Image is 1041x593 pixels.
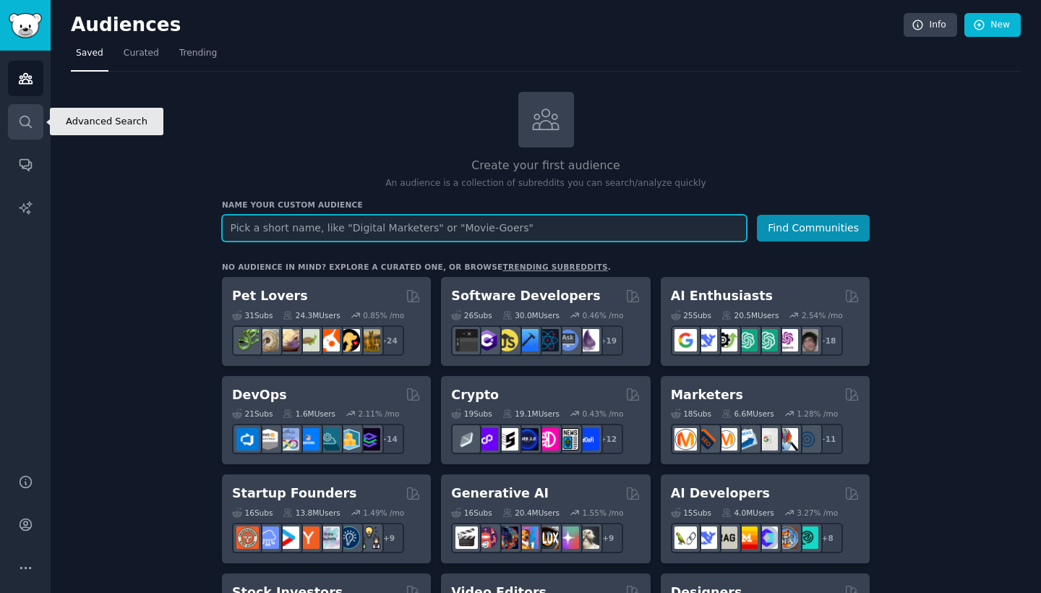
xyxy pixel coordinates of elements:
[358,329,380,351] img: dogbreed
[671,409,711,419] div: 18 Sub s
[476,526,498,549] img: dalle2
[236,329,259,351] img: herpetology
[577,329,599,351] img: elixir
[721,508,774,518] div: 4.0M Users
[71,14,904,37] h2: Audiences
[455,428,478,451] img: ethfinance
[583,508,624,518] div: 1.55 % /mo
[232,485,356,503] h2: Startup Founders
[338,526,360,549] img: Entrepreneurship
[593,424,623,454] div: + 12
[232,287,308,305] h2: Pet Lovers
[593,325,623,356] div: + 19
[802,310,843,320] div: 2.54 % /mo
[797,409,838,419] div: 1.28 % /mo
[536,526,559,549] img: FluxAI
[317,428,340,451] img: platformengineering
[174,42,222,72] a: Trending
[451,409,492,419] div: 19 Sub s
[904,13,957,38] a: Info
[755,526,778,549] img: OpenSourceAI
[776,329,798,351] img: OpenAIDev
[232,310,273,320] div: 31 Sub s
[476,428,498,451] img: 0xPolygon
[577,526,599,549] img: DreamBooth
[232,386,287,404] h2: DevOps
[232,409,273,419] div: 21 Sub s
[222,157,870,175] h2: Create your first audience
[796,329,818,351] img: ArtificalIntelligence
[374,523,404,553] div: + 9
[695,526,717,549] img: DeepSeek
[283,409,335,419] div: 1.6M Users
[9,13,42,38] img: GummySearch logo
[695,428,717,451] img: bigseo
[735,428,758,451] img: Emailmarketing
[671,287,773,305] h2: AI Enthusiasts
[502,409,560,419] div: 19.1M Users
[557,526,579,549] img: starryai
[222,215,747,242] input: Pick a short name, like "Digital Marketers" or "Movie-Goers"
[557,428,579,451] img: CryptoNews
[813,424,843,454] div: + 11
[451,287,600,305] h2: Software Developers
[496,526,518,549] img: deepdream
[813,325,843,356] div: + 18
[721,310,779,320] div: 20.5M Users
[297,526,320,549] img: ycombinator
[695,329,717,351] img: DeepSeek
[735,329,758,351] img: chatgpt_promptDesign
[502,263,607,271] a: trending subreddits
[502,508,560,518] div: 20.4M Users
[671,310,711,320] div: 25 Sub s
[451,485,549,503] h2: Generative AI
[721,409,774,419] div: 6.6M Users
[715,526,737,549] img: Rag
[71,42,108,72] a: Saved
[476,329,498,351] img: csharp
[119,42,164,72] a: Curated
[796,428,818,451] img: OnlineMarketing
[583,310,624,320] div: 0.46 % /mo
[455,526,478,549] img: aivideo
[674,526,697,549] img: LangChain
[124,47,159,60] span: Curated
[516,428,539,451] img: web3
[297,329,320,351] img: turtle
[496,428,518,451] img: ethstaker
[232,508,273,518] div: 16 Sub s
[715,329,737,351] img: AItoolsCatalog
[776,428,798,451] img: MarketingResearch
[283,508,340,518] div: 13.8M Users
[455,329,478,351] img: software
[374,424,404,454] div: + 14
[76,47,103,60] span: Saved
[277,526,299,549] img: startup
[755,329,778,351] img: chatgpt_prompts_
[451,386,499,404] h2: Crypto
[363,310,404,320] div: 0.85 % /mo
[222,200,870,210] h3: Name your custom audience
[583,409,624,419] div: 0.43 % /mo
[257,428,279,451] img: AWS_Certified_Experts
[796,526,818,549] img: AIDevelopersSociety
[363,508,404,518] div: 1.49 % /mo
[179,47,217,60] span: Trending
[338,428,360,451] img: aws_cdk
[671,485,770,503] h2: AI Developers
[502,310,560,320] div: 30.0M Users
[674,329,697,351] img: GoogleGeminiAI
[236,428,259,451] img: azuredevops
[358,428,380,451] img: PlatformEngineers
[359,409,400,419] div: 2.11 % /mo
[776,526,798,549] img: llmops
[297,428,320,451] img: DevOpsLinks
[674,428,697,451] img: content_marketing
[964,13,1021,38] a: New
[813,523,843,553] div: + 8
[797,508,838,518] div: 3.27 % /mo
[338,329,360,351] img: PetAdvice
[735,526,758,549] img: MistralAI
[257,329,279,351] img: ballpython
[317,329,340,351] img: cockatiel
